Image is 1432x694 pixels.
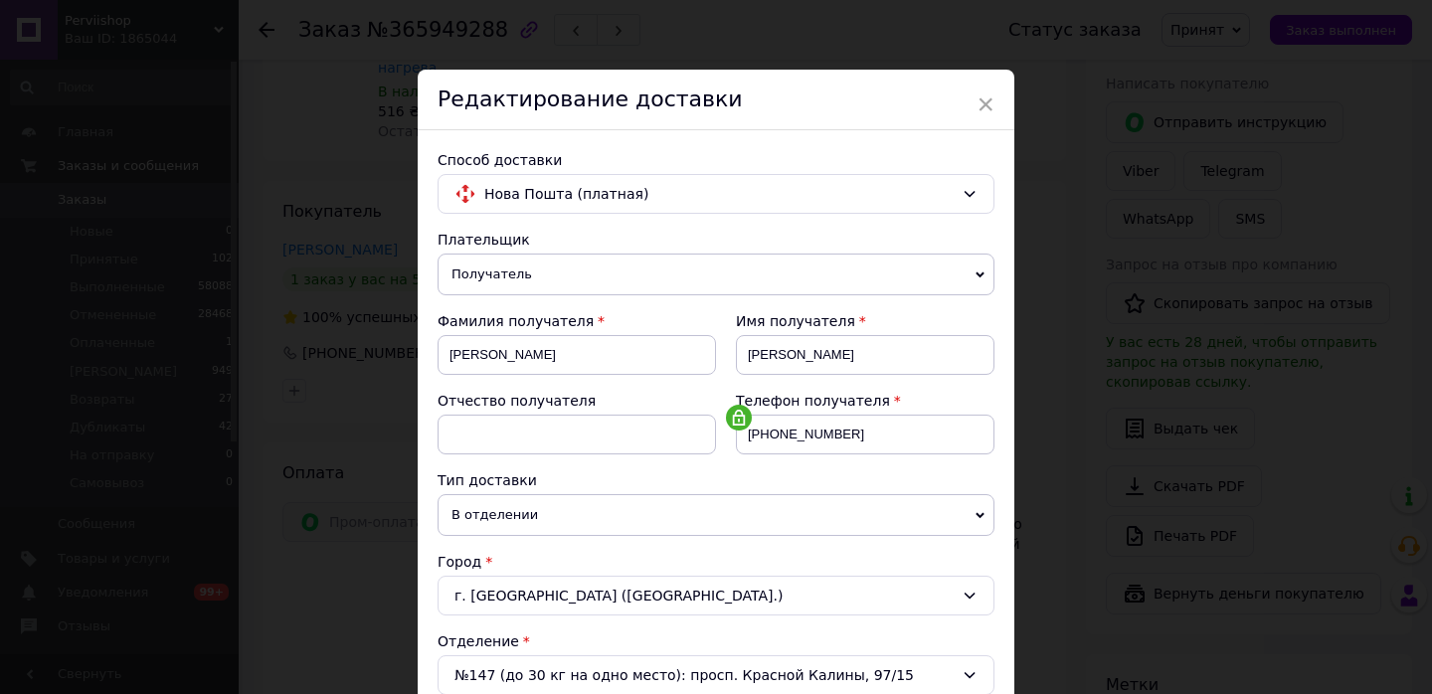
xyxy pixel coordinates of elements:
span: Имя получателя [736,313,855,329]
span: Тип доставки [438,472,537,488]
span: Нова Пошта (платная) [484,183,954,205]
div: Редактирование доставки [418,70,1014,130]
span: Отчество получателя [438,393,596,409]
span: В отделении [438,494,994,536]
div: Город [438,552,994,572]
span: Телефон получателя [736,393,890,409]
span: Фамилия получателя [438,313,594,329]
span: × [977,87,994,121]
input: +380 [736,415,994,454]
span: Получатель [438,254,994,295]
div: Способ доставки [438,150,994,170]
span: Плательщик [438,232,530,248]
div: г. [GEOGRAPHIC_DATA] ([GEOGRAPHIC_DATA].) [438,576,994,615]
div: Отделение [438,631,994,651]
